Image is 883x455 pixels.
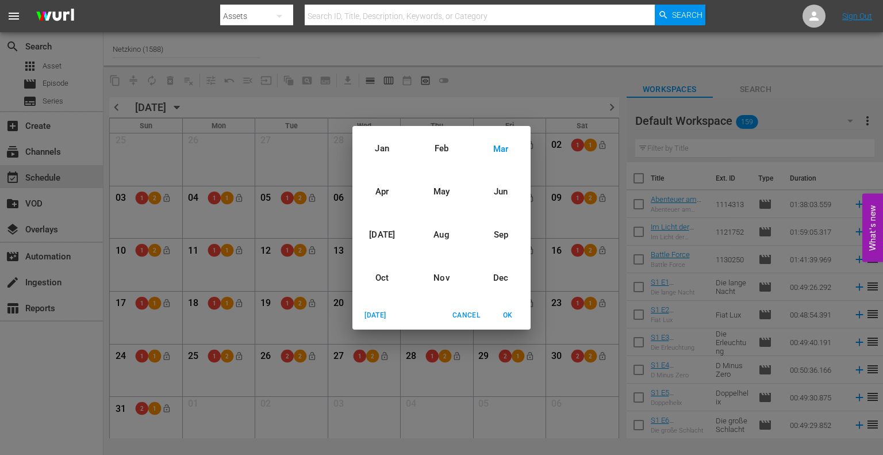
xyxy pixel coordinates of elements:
div: May [412,170,471,213]
span: menu [7,9,21,23]
span: [DATE] [362,309,389,322]
button: Open Feedback Widget [862,193,883,262]
span: Cancel [452,309,480,322]
div: Nov [412,257,471,300]
div: Dec [471,257,531,300]
div: Jan [352,127,412,170]
a: Sign Out [842,12,872,21]
button: OK [489,306,526,325]
img: ans4CAIJ8jUAAAAAAAAAAAAAAAAAAAAAAAAgQb4GAAAAAAAAAAAAAAAAAAAAAAAAJMjXAAAAAAAAAAAAAAAAAAAAAAAAgAT5G... [28,3,83,30]
div: Oct [352,257,412,300]
div: Mar [471,127,531,170]
div: Feb [412,127,471,170]
div: Sep [471,213,531,257]
span: Search [672,5,702,25]
div: Apr [352,170,412,213]
div: Jun [471,170,531,213]
span: OK [494,309,521,322]
button: [DATE] [357,306,394,325]
div: Aug [412,213,471,257]
div: [DATE] [352,213,412,257]
button: Cancel [448,306,485,325]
